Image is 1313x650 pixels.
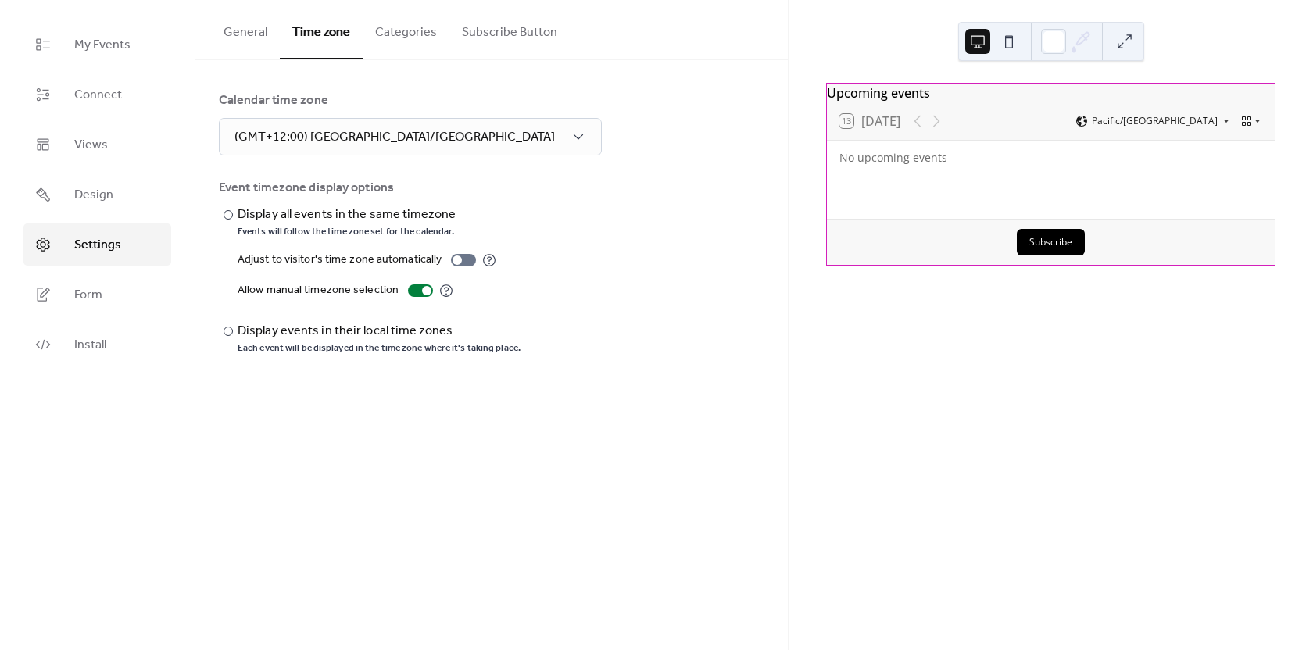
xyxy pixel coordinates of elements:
[23,123,171,166] a: Views
[74,336,106,355] span: Install
[23,73,171,116] a: Connect
[1017,229,1085,255] button: Subscribe
[74,286,102,305] span: Form
[238,251,442,270] div: Adjust to visitor's time zone automatically
[74,36,131,55] span: My Events
[238,205,456,224] div: Display all events in the same timezone
[74,186,113,205] span: Design
[74,86,122,105] span: Connect
[234,125,555,149] span: (GMT+12:00) [GEOGRAPHIC_DATA]/[GEOGRAPHIC_DATA]
[238,226,459,238] div: Events will follow the time zone set for the calendar.
[23,23,171,66] a: My Events
[238,322,517,341] div: Display events in their local time zones
[23,173,171,216] a: Design
[23,273,171,316] a: Form
[23,223,171,266] a: Settings
[74,236,121,255] span: Settings
[74,136,108,155] span: Views
[238,281,399,300] div: Allow manual timezone selection
[238,342,521,355] div: Each event will be displayed in the time zone where it's taking place.
[23,323,171,366] a: Install
[219,91,761,110] div: Calendar time zone
[839,150,1262,165] div: No upcoming events
[827,84,1275,102] div: Upcoming events
[219,179,761,198] div: Event timezone display options
[1092,116,1218,126] span: Pacific/[GEOGRAPHIC_DATA]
